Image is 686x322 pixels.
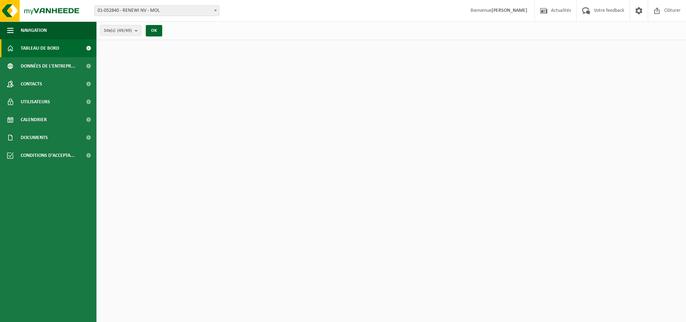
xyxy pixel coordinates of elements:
button: Site(s)(49/49) [100,25,141,36]
count: (49/49) [117,28,132,33]
span: 01-052840 - RENEWI NV - MOL [94,5,219,16]
span: Données de l'entrepr... [21,57,75,75]
span: Utilisateurs [21,93,50,111]
strong: [PERSON_NAME] [492,8,527,13]
span: 01-052840 - RENEWI NV - MOL [95,6,219,16]
span: Contacts [21,75,42,93]
span: Tableau de bord [21,39,59,57]
span: Navigation [21,21,47,39]
span: Calendrier [21,111,47,129]
button: OK [146,25,162,36]
span: Site(s) [104,25,132,36]
span: Documents [21,129,48,147]
span: Conditions d'accepta... [21,147,75,164]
